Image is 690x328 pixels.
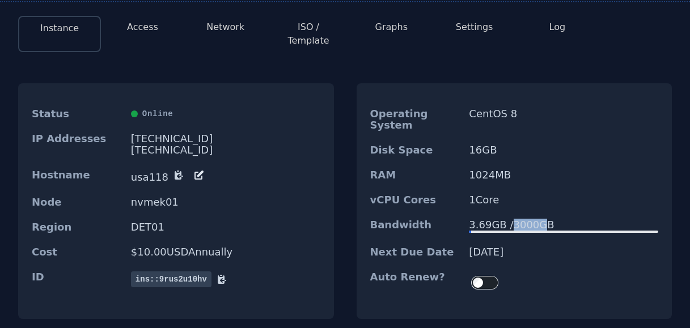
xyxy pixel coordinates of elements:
[206,20,244,34] button: Network
[131,246,320,258] dd: $ 10.00 USD Annually
[127,20,158,34] button: Access
[469,219,658,231] div: 3.69 GB / 3000 GB
[375,20,408,34] button: Graphs
[32,246,122,258] dt: Cost
[131,221,320,233] dd: DET01
[32,108,122,120] dt: Status
[32,169,122,183] dt: Hostname
[469,169,658,181] dd: 1024 MB
[131,133,320,144] div: [TECHNICAL_ID]
[370,169,460,181] dt: RAM
[32,221,122,233] dt: Region
[370,271,460,294] dt: Auto Renew?
[131,108,320,120] div: Online
[32,271,122,287] dt: ID
[32,133,122,156] dt: IP Addresses
[469,108,658,131] dd: CentOS 8
[131,169,320,183] dd: usa118
[469,246,658,258] dd: [DATE]
[370,144,460,156] dt: Disk Space
[131,271,211,287] span: ins::9rus2u10hv
[131,197,320,208] dd: nvmek01
[469,194,658,206] dd: 1 Core
[131,144,320,156] div: [TECHNICAL_ID]
[276,20,341,48] button: ISO / Template
[370,108,460,131] dt: Operating System
[40,22,79,35] button: Instance
[32,197,122,208] dt: Node
[549,20,566,34] button: Log
[370,194,460,206] dt: vCPU Cores
[370,246,460,258] dt: Next Due Date
[469,144,658,156] dd: 16 GB
[370,219,460,233] dt: Bandwidth
[456,20,493,34] button: Settings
